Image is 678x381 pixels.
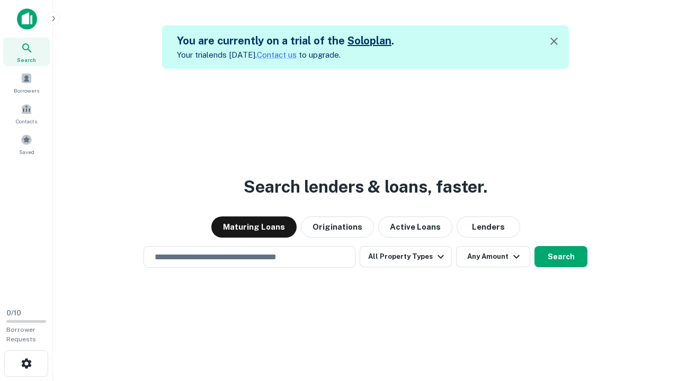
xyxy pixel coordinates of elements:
[457,216,520,238] button: Lenders
[16,117,37,125] span: Contacts
[3,130,50,158] a: Saved
[14,86,39,95] span: Borrowers
[6,309,21,317] span: 0 / 10
[177,33,394,49] h5: You are currently on a trial of the .
[3,38,50,66] a: Search
[17,8,37,30] img: capitalize-icon.png
[456,246,530,267] button: Any Amount
[301,216,374,238] button: Originations
[3,68,50,97] a: Borrowers
[3,99,50,128] a: Contacts
[257,50,297,59] a: Contact us
[625,262,678,313] iframe: Chat Widget
[177,49,394,61] p: Your trial ends [DATE]. to upgrade.
[378,216,452,238] button: Active Loans
[6,326,36,343] span: Borrower Requests
[360,246,452,267] button: All Property Types
[19,148,34,156] span: Saved
[17,56,36,64] span: Search
[347,34,391,47] a: Soloplan
[244,174,487,199] h3: Search lenders & loans, faster.
[211,216,297,238] button: Maturing Loans
[534,246,587,267] button: Search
